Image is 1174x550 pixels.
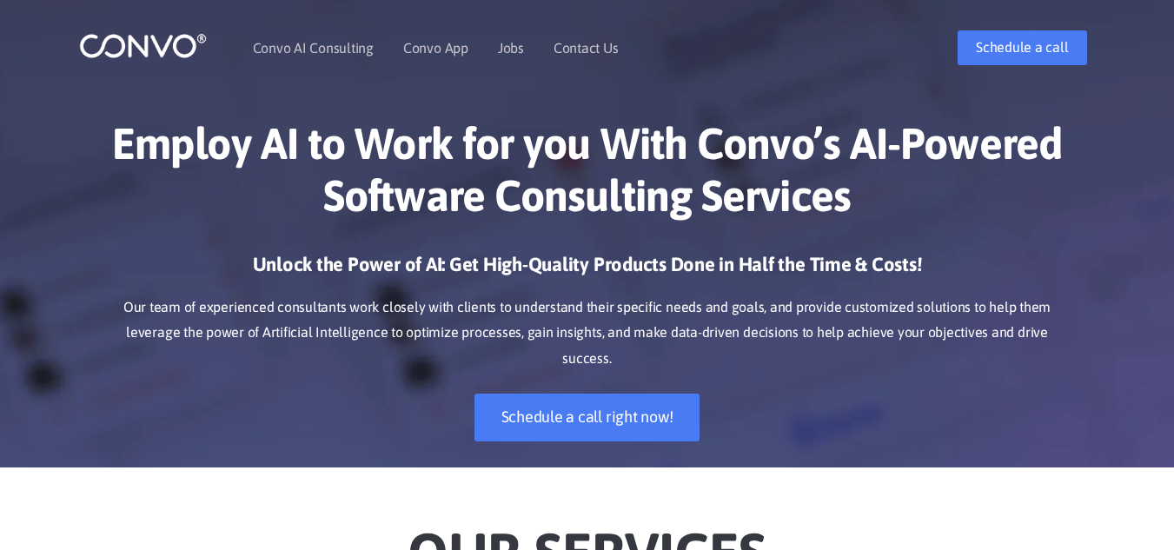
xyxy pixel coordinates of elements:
h3: Unlock the Power of AI: Get High-Quality Products Done in Half the Time & Costs! [105,252,1070,290]
h1: Employ AI to Work for you With Convo’s AI-Powered Software Consulting Services [105,117,1070,235]
a: Convo AI Consulting [253,41,374,55]
a: Jobs [498,41,524,55]
a: Contact Us [554,41,619,55]
img: logo_1.png [79,32,207,59]
a: Schedule a call [958,30,1086,65]
a: Schedule a call right now! [474,394,700,441]
a: Convo App [403,41,468,55]
p: Our team of experienced consultants work closely with clients to understand their specific needs ... [105,295,1070,373]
